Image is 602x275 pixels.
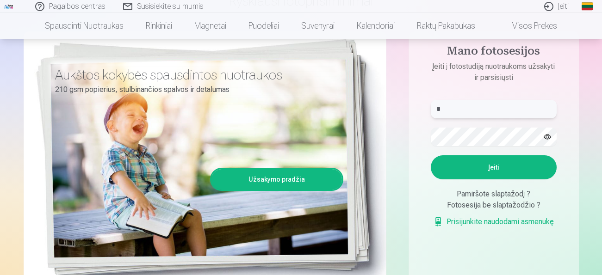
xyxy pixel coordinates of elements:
h4: Mano fotosesijos [422,44,566,61]
a: Visos prekės [486,13,568,39]
div: Pamiršote slaptažodį ? [431,189,557,200]
a: Suvenyrai [290,13,346,39]
a: Raktų pakabukas [406,13,486,39]
h3: Aukštos kokybės spausdintos nuotraukos [55,67,336,83]
a: Magnetai [183,13,237,39]
div: Fotosesija be slaptažodžio ? [431,200,557,211]
p: Įeiti į fotostudiją nuotraukoms užsakyti ir parsisiųsti [422,61,566,83]
a: Užsakymo pradžia [211,169,342,189]
a: Spausdinti nuotraukas [34,13,135,39]
button: Įeiti [431,155,557,179]
p: 210 gsm popierius, stulbinančios spalvos ir detalumas [55,83,336,96]
a: Prisijunkite naudodami asmenukę [434,216,554,227]
a: Kalendoriai [346,13,406,39]
img: /fa2 [4,4,14,9]
a: Rinkiniai [135,13,183,39]
a: Puodeliai [237,13,290,39]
